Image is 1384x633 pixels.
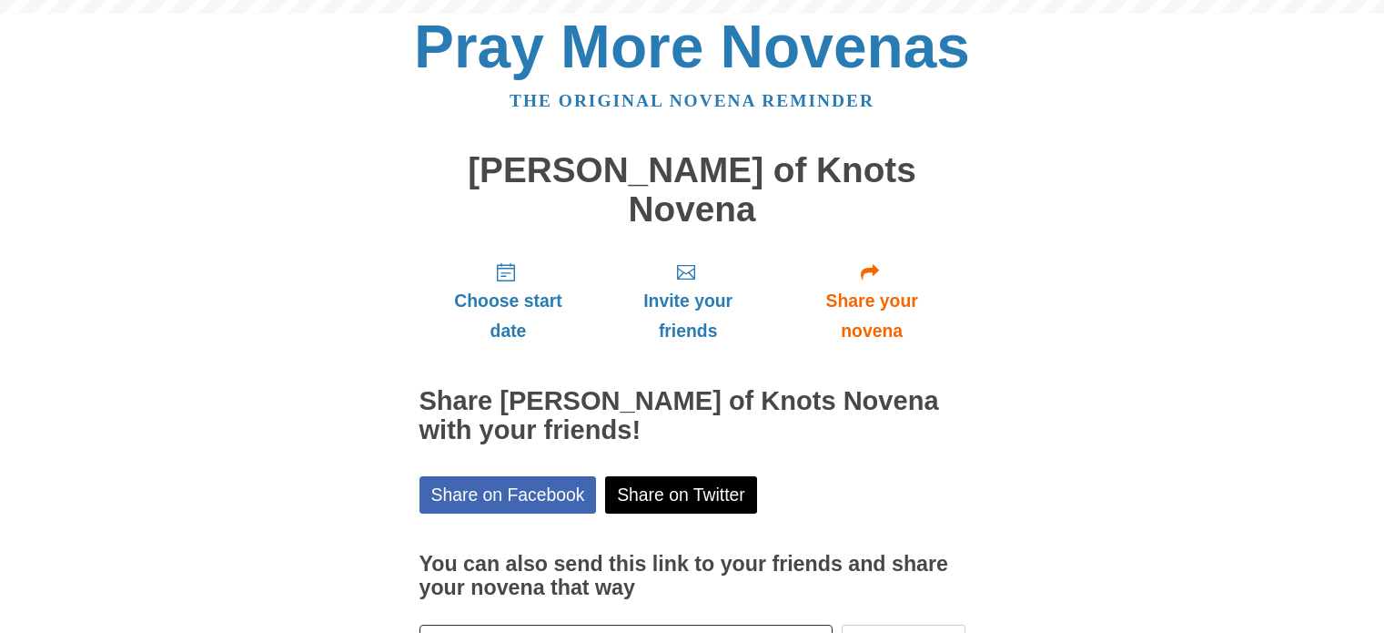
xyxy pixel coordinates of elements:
[510,91,874,110] a: The original novena reminder
[414,13,970,80] a: Pray More Novenas
[605,476,757,514] a: Share on Twitter
[419,247,598,355] a: Choose start date
[597,247,778,355] a: Invite your friends
[419,151,965,229] h1: [PERSON_NAME] of Knots Novena
[797,286,947,346] span: Share your novena
[419,553,965,599] h3: You can also send this link to your friends and share your novena that way
[438,286,580,346] span: Choose start date
[779,247,965,355] a: Share your novena
[419,387,965,445] h2: Share [PERSON_NAME] of Knots Novena with your friends!
[615,286,760,346] span: Invite your friends
[419,476,597,514] a: Share on Facebook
